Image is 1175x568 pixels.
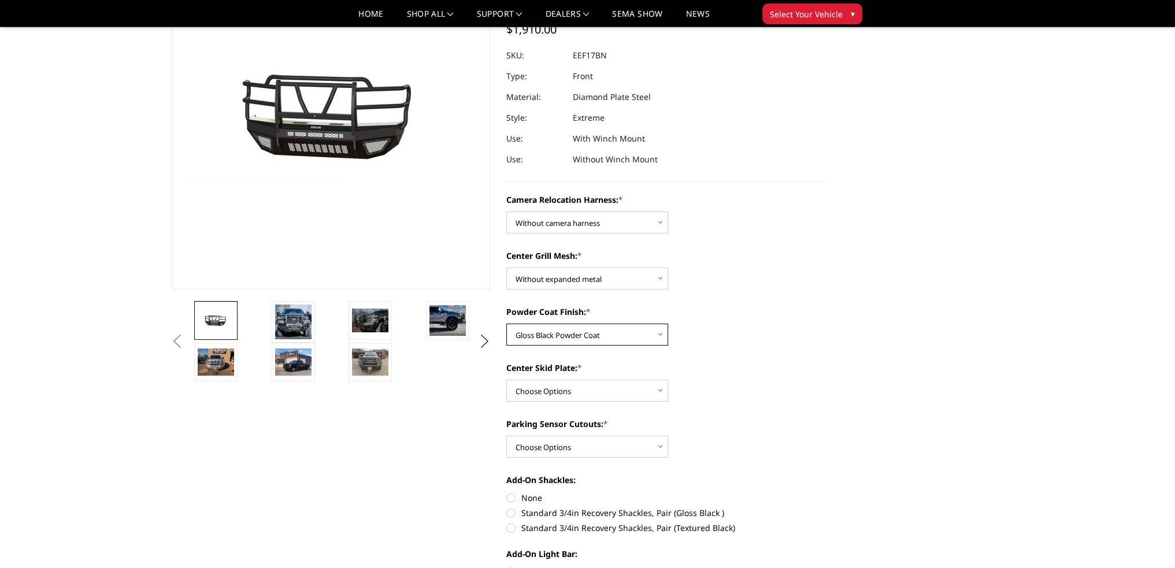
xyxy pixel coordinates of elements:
[612,10,662,27] a: SEMA Show
[506,474,825,486] label: Add-On Shackles:
[429,305,466,336] img: 2017-2022 Ford F250-350 - T2 Series - Extreme Front Bumper (receiver or winch)
[352,309,388,332] img: 2017-2022 Ford F250-350 - T2 Series - Extreme Front Bumper (receiver or winch)
[506,128,564,149] dt: Use:
[506,107,564,128] dt: Style:
[573,128,645,149] dd: With Winch Mount
[1117,513,1175,568] iframe: Chat Widget
[407,10,454,27] a: shop all
[573,66,593,87] dd: Front
[506,45,564,66] dt: SKU:
[573,87,651,107] dd: Diamond Plate Steel
[851,8,855,20] span: ▾
[476,333,493,350] button: Next
[506,149,564,170] dt: Use:
[169,333,186,350] button: Previous
[358,10,383,27] a: Home
[506,306,825,318] label: Powder Coat Finish:
[506,194,825,206] label: Camera Relocation Harness:
[275,305,312,339] img: 2017-2022 Ford F250-350 - T2 Series - Extreme Front Bumper (receiver or winch)
[573,107,605,128] dd: Extreme
[506,87,564,107] dt: Material:
[506,492,825,504] label: None
[573,45,607,66] dd: EEF17BN
[506,522,825,534] label: Standard 3/4in Recovery Shackles, Pair (Textured Black)
[506,21,557,37] span: $1,910.00
[198,348,234,376] img: 2017-2022 Ford F250-350 - T2 Series - Extreme Front Bumper (receiver or winch)
[546,10,590,27] a: Dealers
[506,362,825,374] label: Center Skid Plate:
[685,10,709,27] a: News
[352,348,388,376] img: 2017-2022 Ford F250-350 - T2 Series - Extreme Front Bumper (receiver or winch)
[477,10,522,27] a: Support
[198,312,234,329] img: 2017-2022 Ford F250-350 - T2 Series - Extreme Front Bumper (receiver or winch)
[506,250,825,262] label: Center Grill Mesh:
[506,66,564,87] dt: Type:
[770,8,843,20] span: Select Your Vehicle
[573,149,658,170] dd: Without Winch Mount
[275,348,312,376] img: 2017-2022 Ford F250-350 - T2 Series - Extreme Front Bumper (receiver or winch)
[506,507,825,519] label: Standard 3/4in Recovery Shackles, Pair (Gloss Black )
[506,548,825,560] label: Add-On Light Bar:
[762,3,862,24] button: Select Your Vehicle
[506,418,825,430] label: Parking Sensor Cutouts:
